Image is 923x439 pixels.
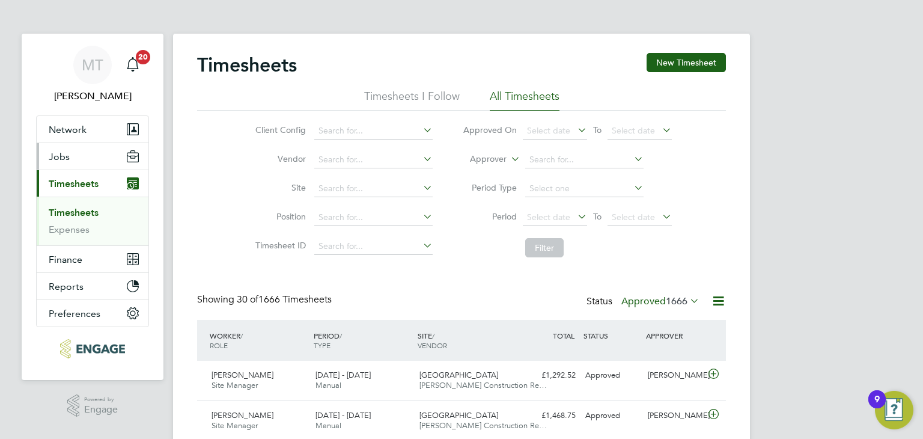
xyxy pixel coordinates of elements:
[525,180,644,197] input: Select one
[463,124,517,135] label: Approved On
[452,153,507,165] label: Approver
[314,340,331,350] span: TYPE
[37,170,148,197] button: Timesheets
[580,366,643,385] div: Approved
[212,380,258,390] span: Site Manager
[612,125,655,136] span: Select date
[340,331,342,340] span: /
[643,325,705,346] div: APPROVER
[212,370,273,380] span: [PERSON_NAME]
[874,399,880,415] div: 9
[364,89,460,111] li: Timesheets I Follow
[49,124,87,135] span: Network
[315,370,371,380] span: [DATE] - [DATE]
[612,212,655,223] span: Select date
[197,53,297,77] h2: Timesheets
[37,300,148,327] button: Preferences
[314,152,433,168] input: Search for...
[82,57,103,73] span: MT
[60,339,124,358] img: acr-ltd-logo-retina.png
[197,293,334,306] div: Showing
[518,406,580,426] div: £1,468.75
[589,122,605,138] span: To
[36,339,149,358] a: Go to home page
[314,209,433,226] input: Search for...
[37,116,148,143] button: Network
[237,293,258,305] span: 30 of
[525,238,564,257] button: Filter
[49,151,70,162] span: Jobs
[210,340,228,350] span: ROLE
[84,394,118,405] span: Powered by
[84,405,118,415] span: Engage
[252,240,306,251] label: Timesheet ID
[49,207,99,218] a: Timesheets
[314,123,433,140] input: Search for...
[252,153,306,164] label: Vendor
[311,325,415,356] div: PERIOD
[49,178,99,189] span: Timesheets
[419,410,498,420] span: [GEOGRAPHIC_DATA]
[212,410,273,420] span: [PERSON_NAME]
[586,293,702,310] div: Status
[315,420,341,431] span: Manual
[22,34,163,380] nav: Main navigation
[589,209,605,224] span: To
[415,325,519,356] div: SITE
[252,182,306,193] label: Site
[463,211,517,222] label: Period
[207,325,311,356] div: WORKER
[67,394,118,417] a: Powered byEngage
[37,143,148,170] button: Jobs
[666,295,687,307] span: 1666
[314,238,433,255] input: Search for...
[121,46,145,84] a: 20
[49,308,100,319] span: Preferences
[875,391,913,429] button: Open Resource Center, 9 new notifications
[37,246,148,272] button: Finance
[490,89,559,111] li: All Timesheets
[252,124,306,135] label: Client Config
[525,152,644,168] input: Search for...
[580,325,643,346] div: STATUS
[432,331,434,340] span: /
[212,420,258,431] span: Site Manager
[49,281,84,292] span: Reports
[315,380,341,390] span: Manual
[580,406,643,426] div: Approved
[643,406,705,426] div: [PERSON_NAME]
[643,366,705,385] div: [PERSON_NAME]
[49,254,82,265] span: Finance
[237,293,332,305] span: 1666 Timesheets
[37,273,148,299] button: Reports
[647,53,726,72] button: New Timesheet
[621,295,699,307] label: Approved
[314,180,433,197] input: Search for...
[240,331,243,340] span: /
[419,380,547,390] span: [PERSON_NAME] Construction Re…
[252,211,306,222] label: Position
[553,331,574,340] span: TOTAL
[37,197,148,245] div: Timesheets
[518,366,580,385] div: £1,292.52
[36,89,149,103] span: Martina Taylor
[49,224,90,235] a: Expenses
[36,46,149,103] a: MT[PERSON_NAME]
[463,182,517,193] label: Period Type
[527,125,570,136] span: Select date
[315,410,371,420] span: [DATE] - [DATE]
[418,340,447,350] span: VENDOR
[419,420,547,431] span: [PERSON_NAME] Construction Re…
[419,370,498,380] span: [GEOGRAPHIC_DATA]
[527,212,570,223] span: Select date
[136,50,150,64] span: 20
